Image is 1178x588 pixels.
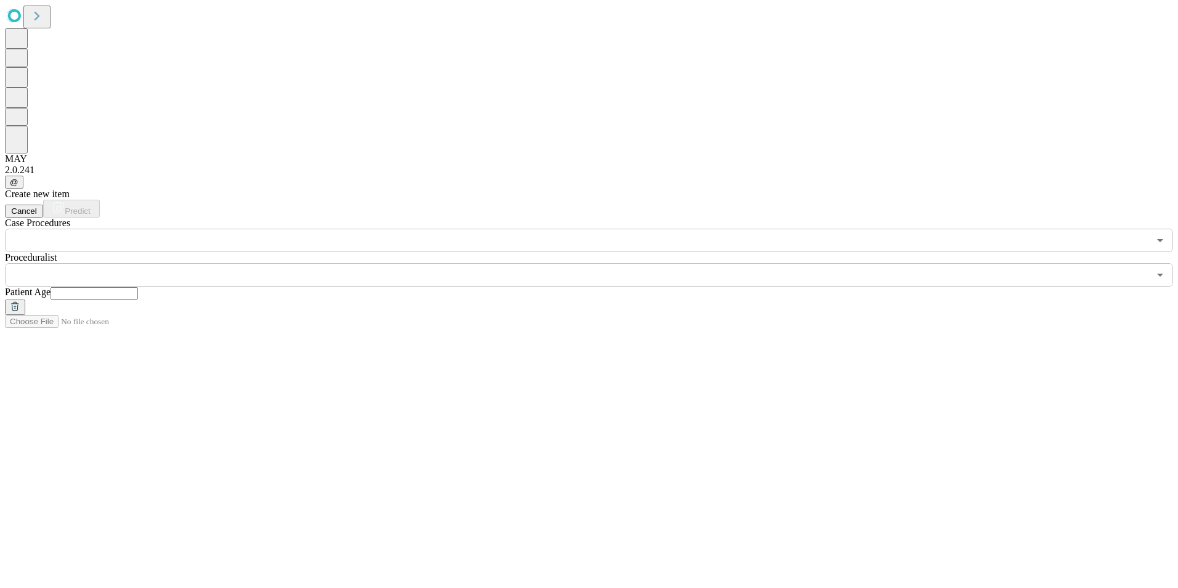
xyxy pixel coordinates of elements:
div: 2.0.241 [5,165,1173,176]
span: Cancel [11,206,37,216]
button: Open [1152,266,1169,284]
span: Predict [65,206,90,216]
div: MAY [5,153,1173,165]
button: Cancel [5,205,43,218]
span: Patient Age [5,287,51,297]
span: @ [10,178,18,187]
span: Scheduled Procedure [5,218,70,228]
button: Open [1152,232,1169,249]
span: Proceduralist [5,252,57,263]
span: Create new item [5,189,70,199]
button: @ [5,176,23,189]
button: Predict [43,200,100,218]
